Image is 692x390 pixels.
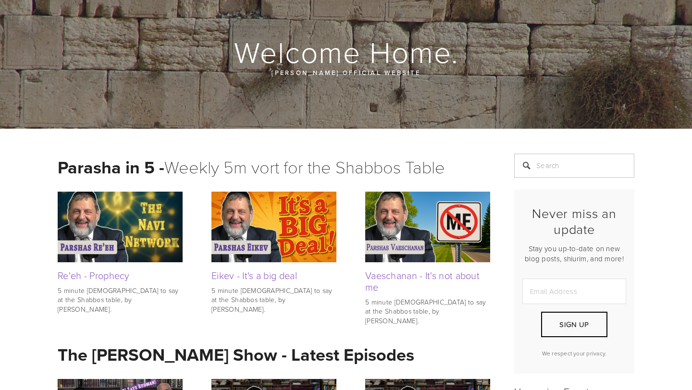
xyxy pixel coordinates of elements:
p: 5 minute [DEMOGRAPHIC_DATA] to say at the Shabbos table, by [PERSON_NAME]. [211,286,336,314]
strong: Parasha in 5 - [58,155,164,180]
h1: Welcome Home. [58,37,635,67]
img: Re'eh - Prophecy [58,192,183,262]
button: Sign Up [541,312,607,337]
a: Eikev - It's a big deal [211,268,297,282]
span: Sign Up [559,319,589,329]
p: Stay you up-to-date on new blog posts, shiurim, and more! [522,244,626,264]
img: Vaeschanan - It's not about me [365,192,490,262]
a: Vaeschanan - It's not about me [365,268,480,293]
p: 5 minute [DEMOGRAPHIC_DATA] to say at the Shabbos table, by [PERSON_NAME]. [365,297,490,326]
h1: Weekly 5m vort for the Shabbos Table [58,154,490,180]
strong: The [PERSON_NAME] Show - Latest Episodes [58,342,414,367]
input: Email Address [522,279,626,304]
p: 5 minute [DEMOGRAPHIC_DATA] to say at the Shabbos table, by [PERSON_NAME]. [58,286,183,314]
img: Eikev - It's a big deal [211,192,336,262]
p: We respect your privacy. [522,349,626,357]
input: Search [514,154,634,178]
a: Re'eh - Prophecy [58,268,130,282]
p: [PERSON_NAME] official website [115,67,577,78]
h2: Never miss an update [522,206,626,237]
